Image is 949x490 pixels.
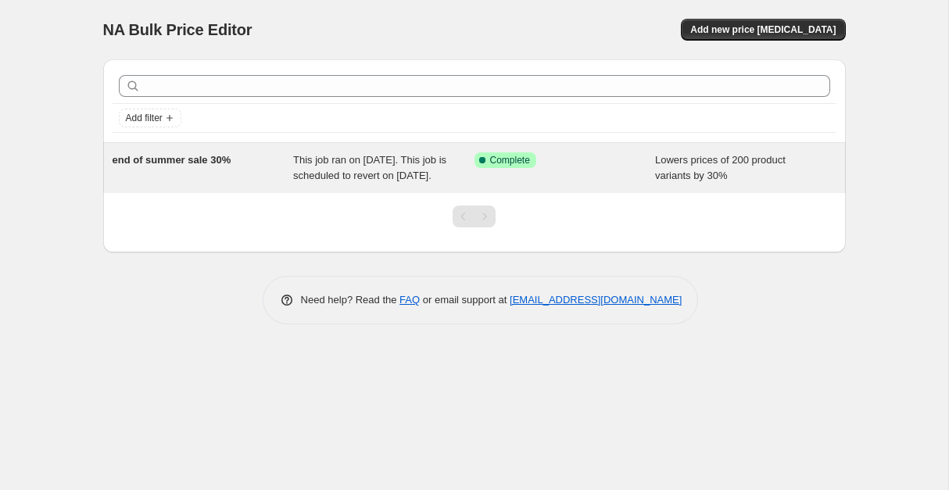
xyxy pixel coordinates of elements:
span: NA Bulk Price Editor [103,21,252,38]
nav: Pagination [453,206,496,227]
a: [EMAIL_ADDRESS][DOMAIN_NAME] [510,294,682,306]
span: Need help? Read the [301,294,400,306]
button: Add filter [119,109,181,127]
span: Add new price [MEDICAL_DATA] [690,23,836,36]
span: end of summer sale 30% [113,154,231,166]
span: Lowers prices of 200 product variants by 30% [655,154,786,181]
a: FAQ [399,294,420,306]
span: Add filter [126,112,163,124]
button: Add new price [MEDICAL_DATA] [681,19,845,41]
span: or email support at [420,294,510,306]
span: Complete [490,154,530,166]
span: This job ran on [DATE]. This job is scheduled to revert on [DATE]. [293,154,446,181]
